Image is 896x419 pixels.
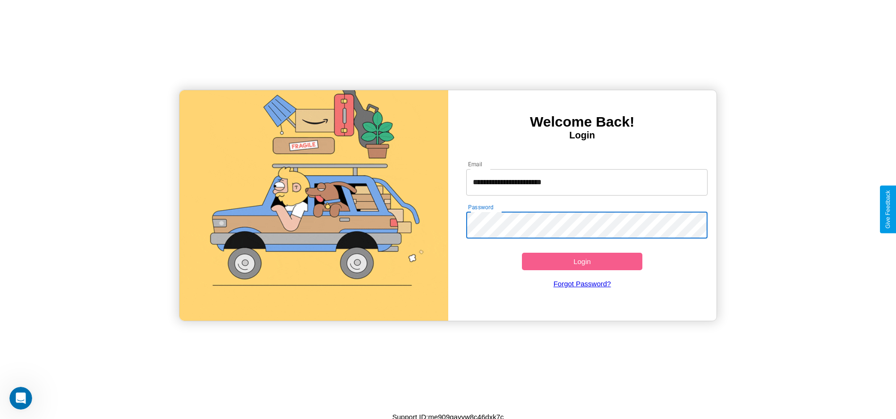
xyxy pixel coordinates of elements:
label: Password [468,203,493,211]
button: Login [522,253,643,270]
a: Forgot Password? [461,270,703,297]
img: gif [179,90,448,321]
iframe: Intercom live chat [9,387,32,410]
h4: Login [448,130,717,141]
h3: Welcome Back! [448,114,717,130]
div: Give Feedback [885,190,891,229]
label: Email [468,160,483,168]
